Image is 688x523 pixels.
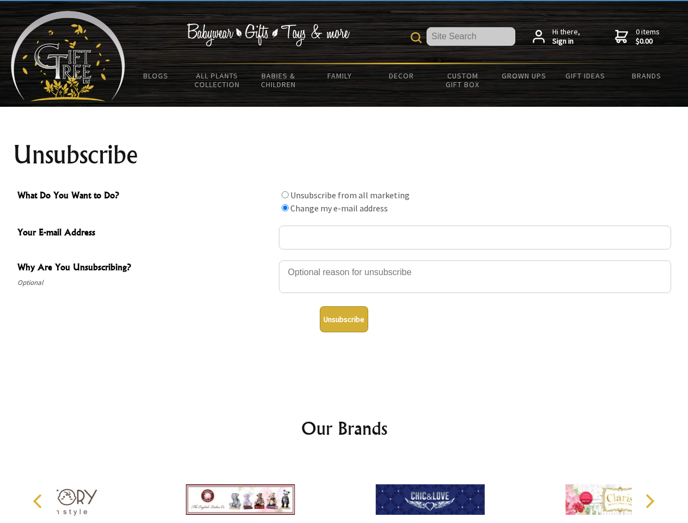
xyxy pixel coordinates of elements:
[616,64,678,87] a: Brands
[22,415,667,441] h2: Our Brands
[17,188,273,204] span: What Do You Want to Do?
[615,27,660,46] a: 0 items$0.00
[248,64,309,96] a: Babies & Children
[17,260,273,276] span: Why Are You Unsubscribing?
[370,64,432,87] a: Decor
[411,32,422,43] img: product search
[186,23,350,46] img: Babywear - Gifts - Toys & more
[11,11,125,101] img: Babyware - Gifts - Toys and more...
[533,27,580,46] a: Hi there,Sign in
[636,27,660,46] span: 0 items
[309,64,371,87] a: Family
[290,190,410,200] label: Unsubscribe from all marketing
[279,260,671,293] textarea: Why Are You Unsubscribing?
[17,226,273,241] span: Your E-mail Address
[552,37,580,46] strong: Sign in
[125,64,187,87] a: BLOGS
[427,27,515,46] input: Site Search
[555,64,616,87] a: Gift Ideas
[493,64,555,87] a: Grown Ups
[320,306,368,332] button: Unsubscribe
[17,276,273,289] span: Optional
[432,64,494,96] a: Custom Gift Box
[636,37,660,46] strong: $0.00
[282,204,289,211] input: What Do You Want to Do?
[279,226,671,250] input: Your E-mail Address
[187,64,248,96] a: All Plants Collection
[27,489,51,513] button: Previous
[282,191,289,198] input: What Do You Want to Do?
[552,27,580,46] span: Hi there,
[13,142,675,168] h1: Unsubscribe
[637,489,661,513] button: Next
[290,203,388,214] label: Change my e-mail address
